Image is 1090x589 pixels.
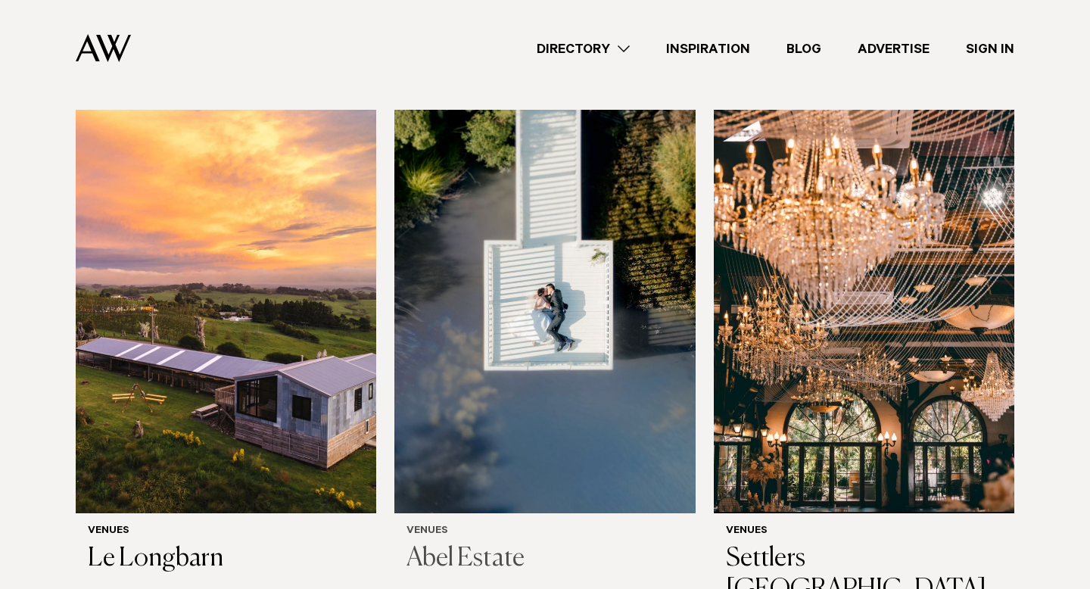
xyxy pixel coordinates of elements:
h6: Venues [726,525,1002,538]
a: Inspiration [648,39,768,59]
a: Directory [519,39,648,59]
h3: Le Longbarn [88,544,364,575]
img: Auckland Weddings Logo [76,34,131,62]
a: Auckland Weddings Venues | Abel Estate Venues Abel Estate [394,110,695,587]
a: Advertise [839,39,948,59]
img: Auckland Weddings Venues | Abel Estate [394,110,695,513]
img: Auckland Weddings Venues | Settlers Country Manor [714,110,1014,513]
a: Sign In [948,39,1032,59]
a: Blog [768,39,839,59]
h6: Venues [88,525,364,538]
h3: Abel Estate [406,544,683,575]
a: Auckland Weddings Venues | Le Longbarn Venues Le Longbarn [76,110,376,587]
h6: Venues [406,525,683,538]
img: Auckland Weddings Venues | Le Longbarn [76,110,376,513]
